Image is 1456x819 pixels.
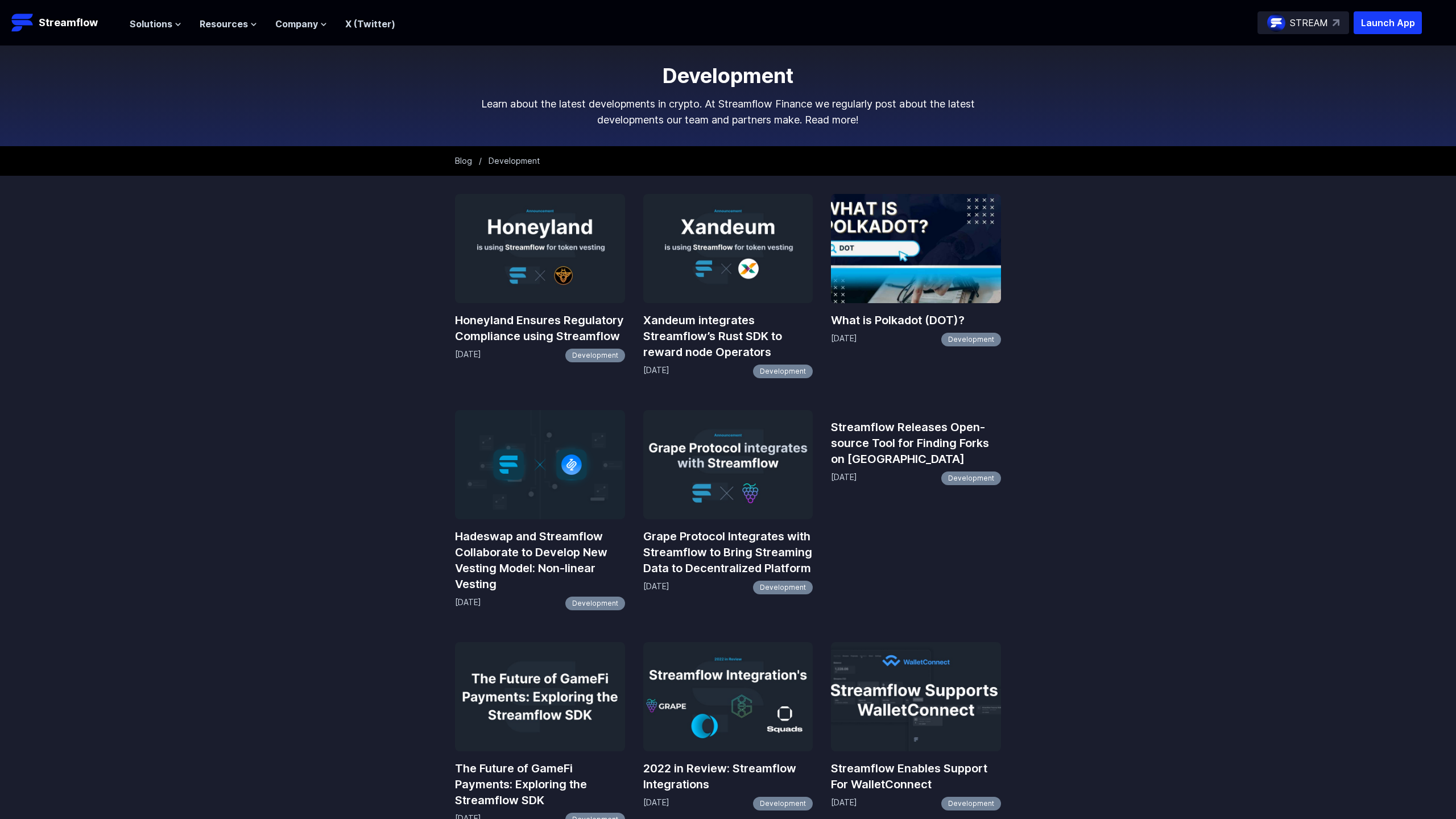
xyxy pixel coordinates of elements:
[643,410,813,519] img: Grape Protocol Integrates with Streamflow to Bring Streaming Data to Decentralized Platform
[455,528,625,592] a: Hadeswap and Streamflow Collaborate to Develop New Vesting Model: Non-linear Vesting
[831,760,1001,792] a: Streamflow Enables Support For WalletConnect
[455,64,1001,87] h1: Development
[455,349,481,362] p: [DATE]
[1354,11,1422,34] button: Launch App
[200,17,248,31] span: Resources
[455,312,625,344] a: Honeyland Ensures Regulatory Compliance using Streamflow
[1258,11,1349,34] a: STREAM
[643,312,813,360] a: Xandeum integrates Streamflow’s Rust SDK to reward node Operators
[941,333,1001,346] a: Development
[200,17,257,31] button: Resources
[643,760,813,792] a: 2022 in Review: Streamflow Integrations
[831,642,1001,751] img: Streamflow Enables Support For WalletConnect
[11,11,118,34] a: Streamflow
[643,365,669,378] p: [DATE]
[11,11,34,34] img: Streamflow Logo
[345,18,395,30] a: X (Twitter)
[831,312,1001,328] a: What is Polkadot (DOT)?
[1267,14,1285,32] img: streamflow-logo-circle.png
[831,797,857,810] p: [DATE]
[130,17,172,31] span: Solutions
[565,597,625,610] a: Development
[565,349,625,362] a: Development
[643,642,813,751] img: 2022 in Review: Streamflow Integrations
[753,581,813,594] a: Development
[489,156,540,166] span: Development
[831,194,1001,303] img: What is Polkadot (DOT)?
[39,15,98,31] p: Streamflow
[831,471,857,485] p: [DATE]
[753,365,813,378] a: Development
[455,156,472,166] a: Blog
[831,333,857,346] p: [DATE]
[1333,19,1339,26] img: top-right-arrow.svg
[643,528,813,576] a: Grape Protocol Integrates with Streamflow to Bring Streaming Data to Decentralized Platform
[455,96,1001,128] p: Learn about the latest developments in crypto. At Streamflow Finance we regularly post about the ...
[455,642,625,751] img: The Future of GameFi Payments: Exploring the Streamflow SDK
[941,797,1001,810] a: Development
[455,597,481,610] p: [DATE]
[941,471,1001,485] a: Development
[1290,16,1328,30] p: STREAM
[130,17,181,31] button: Solutions
[753,797,813,810] a: Development
[643,797,669,810] p: [DATE]
[455,410,625,519] img: Hadeswap and Streamflow Collaborate to Develop New Vesting Model: Non-linear Vesting
[643,194,813,303] img: Xandeum integrates Streamflow’s Rust SDK to reward node Operators
[455,760,625,808] a: The Future of GameFi Payments: Exploring the Streamflow SDK
[479,156,482,166] span: /
[643,581,669,594] p: [DATE]
[275,17,318,31] span: Company
[455,194,625,303] img: Honeyland Ensures Regulatory Compliance using Streamflow
[275,17,327,31] button: Company
[831,419,1001,467] a: Streamflow Releases Open-source Tool for Finding Forks on [GEOGRAPHIC_DATA]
